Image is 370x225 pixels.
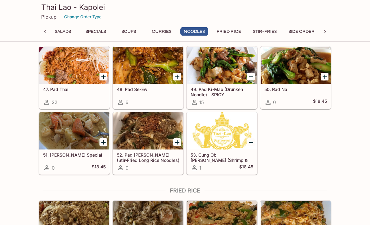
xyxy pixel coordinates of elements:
[52,100,57,106] span: 22
[199,100,204,106] span: 15
[99,73,107,81] button: Add 47. Pad Thai
[39,113,109,150] div: 51. Steven Lau Special
[173,73,181,81] button: Add 48. Pad Se-Ew
[313,99,327,106] h5: $18.45
[260,47,331,109] a: 50. Rad Na0$18.45
[39,112,110,175] a: 51. [PERSON_NAME] Special0$18.45
[126,100,128,106] span: 6
[321,73,328,81] button: Add 50. Rad Na
[99,139,107,146] button: Add 51. Steven Lau Special
[213,27,244,36] button: Fried Rice
[249,27,280,36] button: Stir-Fries
[43,153,106,158] h5: 51. [PERSON_NAME] Special
[264,87,327,92] h5: 50. Rad Na
[41,2,329,12] h3: Thai Lao - Kapolei
[187,47,257,109] a: 49. Pad Ki-Mao (Drunken Noodle) - SPICY!15
[273,100,276,106] span: 0
[115,27,143,36] button: Soups
[39,188,331,194] h4: Fried Rice
[82,27,110,36] button: Specials
[113,113,183,150] div: 52. Pad Woon Sen (Stir-Fried Long Rice Noodles)
[43,87,106,92] h5: 47. Pad Thai
[247,139,255,146] button: Add 53. Gung Ob Woon Sen (Shrimp & Thread Casserole)
[247,73,255,81] button: Add 49. Pad Ki-Mao (Drunken Noodle) - SPICY!
[191,87,253,97] h5: 49. Pad Ki-Mao (Drunken Noodle) - SPICY!
[49,27,77,36] button: Salads
[173,139,181,146] button: Add 52. Pad Woon Sen (Stir-Fried Long Rice Noodles)
[148,27,175,36] button: Curries
[39,47,109,84] div: 47. Pad Thai
[239,164,253,172] h5: $18.45
[117,153,179,163] h5: 52. Pad [PERSON_NAME] (Stir-Fried Long Rice Noodles)
[39,47,110,109] a: 47. Pad Thai22
[117,87,179,92] h5: 48. Pad Se-Ew
[199,165,201,171] span: 1
[285,27,318,36] button: Side Order
[187,112,257,175] a: 53. Gung Ob [PERSON_NAME] (Shrimp & Thread Casserole)1$18.45
[113,47,183,109] a: 48. Pad Se-Ew6
[92,164,106,172] h5: $18.45
[261,47,331,84] div: 50. Rad Na
[61,12,104,22] button: Change Order Type
[187,113,257,150] div: 53. Gung Ob Woon Sen (Shrimp & Thread Casserole)
[113,47,183,84] div: 48. Pad Se-Ew
[191,153,253,163] h5: 53. Gung Ob [PERSON_NAME] (Shrimp & Thread Casserole)
[187,47,257,84] div: 49. Pad Ki-Mao (Drunken Noodle) - SPICY!
[52,165,55,171] span: 0
[180,27,208,36] button: Noodles
[41,14,56,20] p: Pickup
[126,165,128,171] span: 0
[113,112,183,175] a: 52. Pad [PERSON_NAME] (Stir-Fried Long Rice Noodles)0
